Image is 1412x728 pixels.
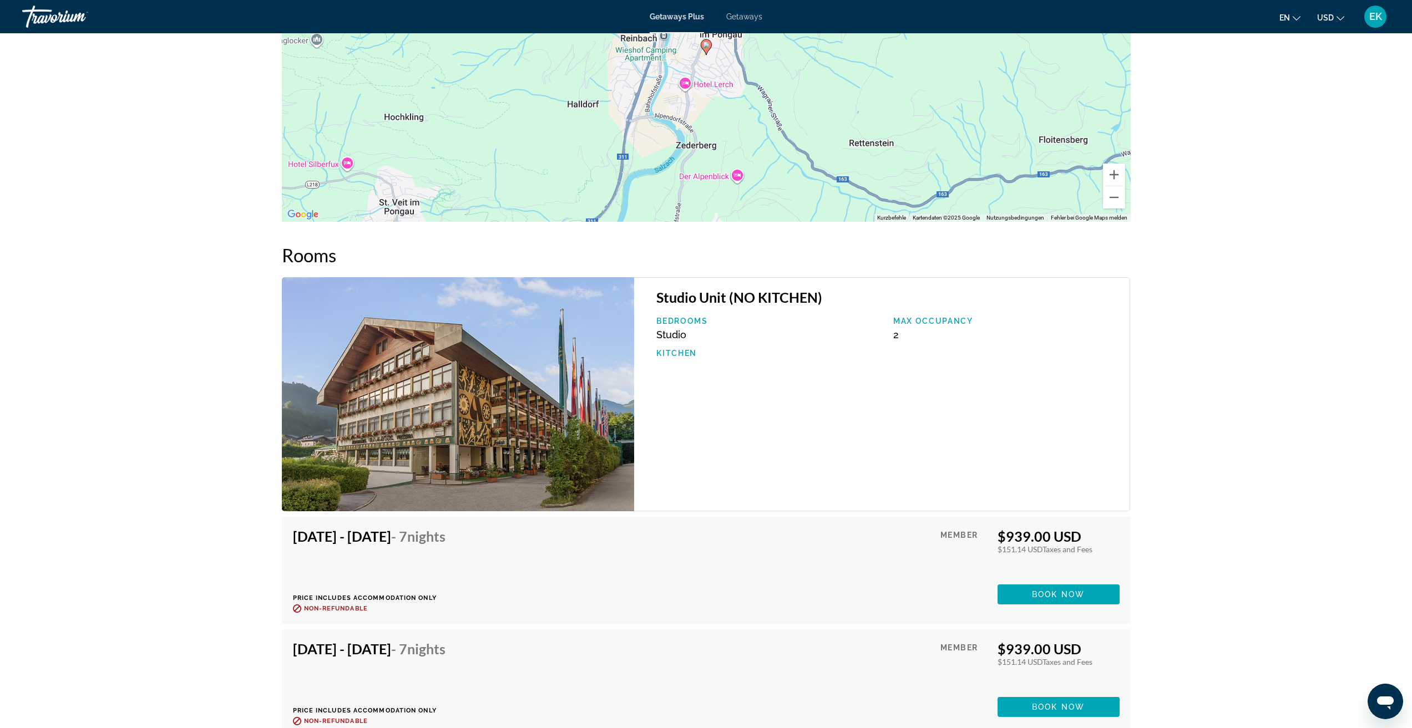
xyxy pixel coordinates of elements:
[656,289,1119,306] h3: Studio Unit (NO KITCHEN)
[391,528,446,544] span: - 7
[1042,657,1092,666] span: Taxes and Fees
[1051,215,1127,221] a: Fehler bei Google Maps melden
[282,244,1131,266] h2: Rooms
[986,215,1044,221] a: Nutzungsbedingungen (wird in neuem Tab geöffnet)
[650,12,704,21] a: Getaways Plus
[998,657,1120,666] div: $151.14 USD
[1279,9,1300,26] button: Change language
[407,640,446,657] span: Nights
[304,605,368,612] span: Non-refundable
[656,329,686,340] span: Studio
[293,640,446,657] h4: [DATE] - [DATE]
[1368,684,1403,719] iframe: Schaltfläche zum Öffnen des Messaging-Fensters
[893,329,899,340] span: 2
[1032,590,1085,599] span: Book now
[293,594,454,602] p: Price includes accommodation only
[1103,186,1125,208] button: Verkleinern
[998,528,1120,544] div: $939.00 USD
[998,697,1120,717] button: Book now
[656,317,882,325] p: Bedrooms
[391,640,446,657] span: - 7
[293,528,446,544] h4: [DATE] - [DATE]
[726,12,762,21] a: Getaways
[293,707,454,714] p: Price includes accommodation only
[1317,9,1344,26] button: Change currency
[1042,544,1092,554] span: Taxes and Fees
[1032,702,1085,711] span: Book now
[285,207,321,222] a: Dieses Gebiet in Google Maps öffnen (in neuem Fenster)
[998,544,1120,554] div: $151.14 USD
[407,528,446,544] span: Nights
[1317,13,1334,22] span: USD
[913,215,980,221] span: Kartendaten ©2025 Google
[893,317,1119,325] p: Max Occupancy
[282,277,635,511] img: Alpenland Sporthotel - St. Johann-im-Pongau
[998,584,1120,604] button: Book now
[22,2,133,31] a: Travorium
[304,717,368,725] span: Non-refundable
[285,207,321,222] img: Google
[877,214,906,222] button: Kurzbefehle
[998,640,1120,657] div: $939.00 USD
[1361,5,1390,28] button: User Menu
[656,349,882,358] p: Kitchen
[1369,11,1382,22] span: EK
[1279,13,1290,22] span: en
[940,640,989,689] div: Member
[940,528,989,576] div: Member
[1103,164,1125,186] button: Vergrößern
